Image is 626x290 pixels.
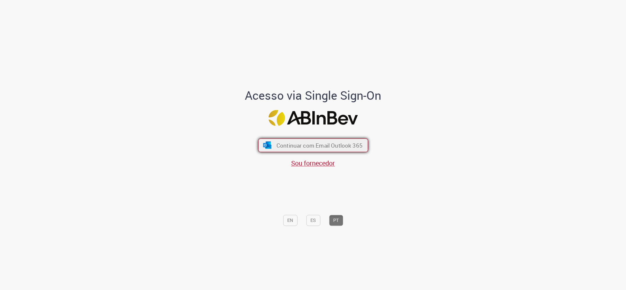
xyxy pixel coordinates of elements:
button: ES [306,215,320,226]
span: Continuar com Email Outlook 365 [276,141,362,149]
h1: Acesso via Single Sign-On [223,89,404,102]
button: PT [329,215,343,226]
button: ícone Azure/Microsoft 360 Continuar com Email Outlook 365 [258,138,368,152]
a: Sou fornecedor [291,159,335,167]
button: EN [283,215,297,226]
img: ícone Azure/Microsoft 360 [262,141,272,149]
img: Logo ABInBev [268,110,358,126]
